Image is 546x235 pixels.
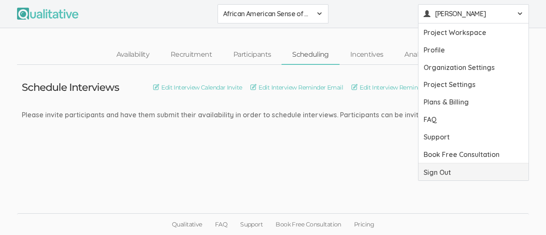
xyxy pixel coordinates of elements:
[418,58,529,76] a: Organization Settings
[418,110,529,128] a: FAQ
[348,214,380,235] a: Pricing
[223,46,282,64] a: Participants
[22,82,119,93] h3: Schedule Interviews
[418,93,529,110] a: Plans & Billing
[166,214,209,235] a: Qualitative
[250,83,343,92] a: Edit Interview Reminder Email
[418,163,529,181] a: Sign Out
[209,214,234,235] a: FAQ
[160,46,223,64] a: Recruitment
[282,46,340,64] a: Scheduling
[153,83,242,92] a: Edit Interview Calendar Invite
[418,4,529,23] button: [PERSON_NAME]
[234,214,269,235] a: Support
[22,110,525,120] div: Please invite participants and have them submit their availability in order to schedule interview...
[418,75,529,93] a: Project Settings
[106,46,160,64] a: Availability
[418,128,529,145] a: Support
[418,41,529,58] a: Profile
[351,83,465,92] a: Edit Interview Reminder Text Message
[218,4,328,23] button: African American Sense of Belonging
[269,214,348,235] a: Book Free Consultation
[17,8,78,20] img: Qualitative
[340,46,394,64] a: Incentives
[223,9,312,19] span: African American Sense of Belonging
[503,194,546,235] iframe: Chat Widget
[418,23,529,41] a: Project Workspace
[418,145,529,163] a: Book Free Consultation
[394,46,440,64] a: Analysis
[435,9,512,19] span: [PERSON_NAME]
